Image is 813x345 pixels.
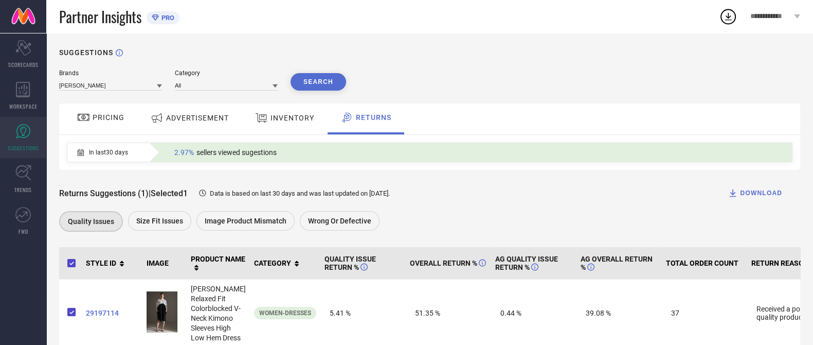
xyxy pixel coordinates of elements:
[308,217,371,225] span: Wrong or Defective
[147,291,177,333] img: 78dba431-fc8e-4da4-964e-98fb731d67e71714052512501DoraDoriColourblockedKimonoSleeveA-LineDress1.jpg
[356,113,391,122] span: RETURNS
[205,217,286,225] span: Image product mismatch
[410,259,486,267] span: OVERALL RETURN %
[187,247,250,280] th: PRODUCT NAME
[9,102,38,110] span: WORKSPACE
[159,14,174,22] span: PRO
[270,114,314,122] span: INVENTORY
[196,148,277,157] span: sellers viewed sugestions
[719,7,737,26] div: Open download list
[166,114,229,122] span: ADVERTISEMENT
[210,189,390,197] span: Data is based on last 30 days and was last updated on [DATE] .
[662,247,747,280] th: TOTAL ORDER COUNT
[151,188,188,198] span: Selected 1
[666,304,743,322] span: 37
[142,247,187,280] th: IMAGE
[86,309,138,317] a: 29197114
[68,217,114,226] span: Quality issues
[169,146,282,159] div: Percentage of sellers who have viewed suggestions for the current Insight Type
[8,61,39,68] span: SCORECARDS
[175,70,278,77] div: Category
[19,228,28,235] span: FWD
[581,255,658,271] span: AG OVERALL RETURN %
[715,183,795,203] button: DOWNLOAD
[8,144,39,152] span: SUGGESTIONS
[291,73,346,91] button: Search
[174,148,194,157] span: 2.97%
[59,70,162,77] div: Brands
[250,247,320,280] th: CATEGORY
[59,48,113,57] h1: SUGGESTIONS
[82,247,142,280] th: STYLE ID
[191,285,246,342] span: [PERSON_NAME] Relaxed Fit Colorblocked V-Neck Kimono Sleeves High Low Hem Dress
[149,188,151,198] span: |
[581,304,658,322] span: 39.08 %
[495,304,572,322] span: 0.44 %
[136,217,183,225] span: Size fit issues
[324,255,402,271] span: QUALITY ISSUE RETURN %
[410,304,487,322] span: 51.35 %
[89,149,128,156] span: In last 30 days
[59,6,141,27] span: Partner Insights
[495,255,572,271] span: AG QUALITY ISSUE RETURN %
[728,188,782,198] div: DOWNLOAD
[59,188,149,198] span: Returns Suggestions (1)
[259,309,311,317] span: Women-Dresses
[93,113,124,122] span: PRICING
[14,186,32,194] span: TRENDS
[324,304,402,322] span: 5.41 %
